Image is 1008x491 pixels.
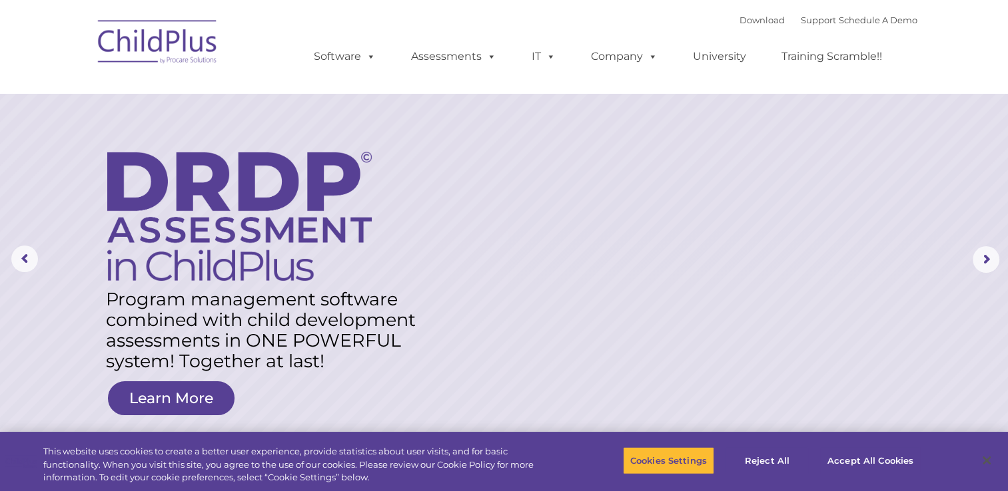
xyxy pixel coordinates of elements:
[185,142,242,152] span: Phone number
[108,381,235,415] a: Learn More
[185,88,226,98] span: Last name
[106,289,428,371] rs-layer: Program management software combined with child development assessments in ONE POWERFUL system! T...
[91,11,225,77] img: ChildPlus by Procare Solutions
[43,445,554,484] div: This website uses cookies to create a better user experience, provide statistics about user visit...
[839,15,917,25] a: Schedule A Demo
[972,446,1001,475] button: Close
[623,446,714,474] button: Cookies Settings
[726,446,809,474] button: Reject All
[740,15,917,25] font: |
[518,43,569,70] a: IT
[107,152,372,281] img: DRDP Assessment in ChildPlus
[801,15,836,25] a: Support
[680,43,759,70] a: University
[820,446,921,474] button: Accept All Cookies
[740,15,785,25] a: Download
[300,43,389,70] a: Software
[768,43,895,70] a: Training Scramble!!
[578,43,671,70] a: Company
[398,43,510,70] a: Assessments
